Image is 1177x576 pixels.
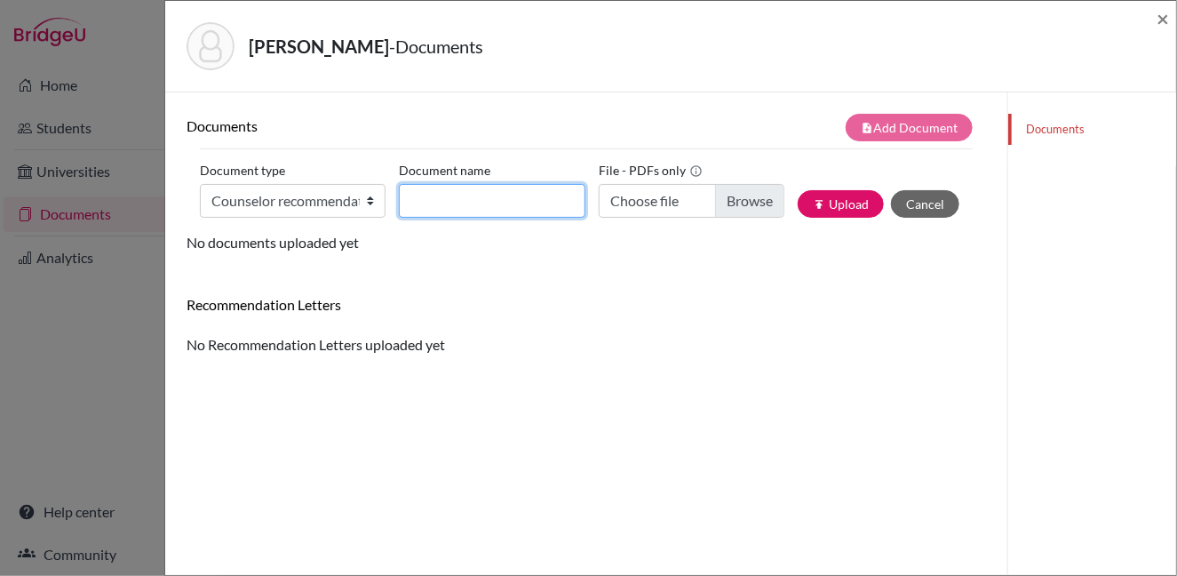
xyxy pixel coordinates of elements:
a: Documents [1008,114,1176,145]
label: Document name [399,156,490,184]
h6: Recommendation Letters [187,296,986,313]
div: No documents uploaded yet [187,114,986,253]
span: × [1157,5,1169,31]
i: note_add [861,122,873,134]
strong: [PERSON_NAME] [249,36,389,57]
label: File - PDFs only [599,156,703,184]
label: Document type [200,156,285,184]
div: No Recommendation Letters uploaded yet [187,296,986,356]
i: publish [813,198,825,211]
h6: Documents [187,117,586,134]
button: Close [1157,8,1169,29]
button: publishUpload [798,190,884,218]
button: Cancel [891,190,959,218]
span: - Documents [389,36,483,57]
button: note_addAdd Document [846,114,973,141]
